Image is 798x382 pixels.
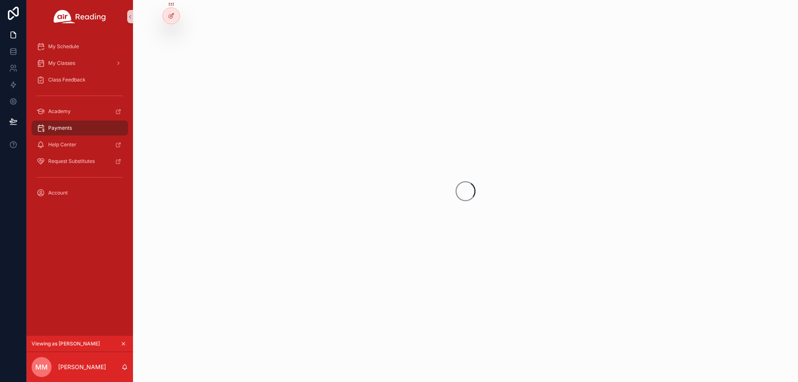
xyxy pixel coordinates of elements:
[32,72,128,87] a: Class Feedback
[48,141,76,148] span: Help Center
[32,39,128,54] a: My Schedule
[32,154,128,169] a: Request Substitutes
[32,121,128,136] a: Payments
[48,76,86,83] span: Class Feedback
[48,60,75,67] span: My Classes
[58,363,106,371] p: [PERSON_NAME]
[48,190,68,196] span: Account
[32,340,100,347] span: Viewing as [PERSON_NAME]
[48,125,72,131] span: Payments
[32,137,128,152] a: Help Center
[32,104,128,119] a: Academy
[27,33,133,211] div: scrollable content
[48,158,95,165] span: Request Substitutes
[32,56,128,71] a: My Classes
[54,10,106,23] img: App logo
[48,43,79,50] span: My Schedule
[35,362,48,372] span: MM
[32,185,128,200] a: Account
[48,108,71,115] span: Academy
